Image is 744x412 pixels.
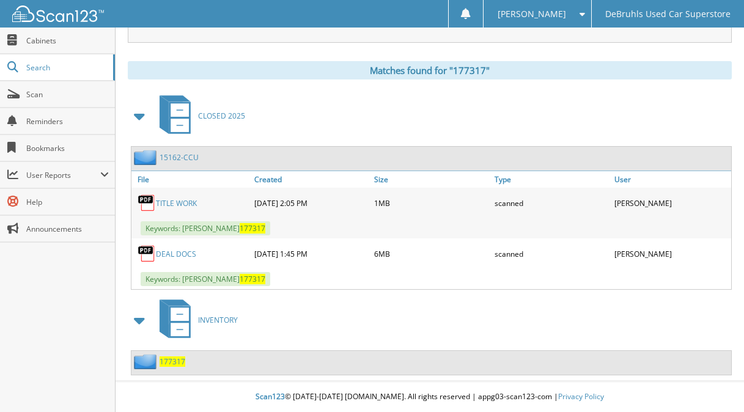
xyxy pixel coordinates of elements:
[141,272,270,286] span: Keywords: [PERSON_NAME]
[138,194,156,212] img: PDF.png
[371,191,491,215] div: 1MB
[198,315,238,325] span: INVENTORY
[160,152,199,163] a: 15162-CCU
[134,354,160,369] img: folder2.png
[128,61,732,79] div: Matches found for "177317"
[26,143,109,153] span: Bookmarks
[240,274,265,284] span: 177317
[251,171,371,188] a: Created
[12,6,104,22] img: scan123-logo-white.svg
[26,35,109,46] span: Cabinets
[558,391,604,402] a: Privacy Policy
[492,191,611,215] div: scanned
[611,191,731,215] div: [PERSON_NAME]
[498,10,566,18] span: [PERSON_NAME]
[371,171,491,188] a: Size
[141,221,270,235] span: Keywords: [PERSON_NAME]
[251,191,371,215] div: [DATE] 2:05 PM
[160,356,185,367] a: 177317
[492,241,611,266] div: scanned
[251,241,371,266] div: [DATE] 1:45 PM
[26,197,109,207] span: Help
[131,171,251,188] a: File
[492,171,611,188] a: Type
[156,249,196,259] a: DEAL DOCS
[26,89,109,100] span: Scan
[138,245,156,263] img: PDF.png
[240,223,265,234] span: 177317
[371,241,491,266] div: 6MB
[156,198,197,208] a: TITLE WORK
[256,391,285,402] span: Scan123
[611,241,731,266] div: [PERSON_NAME]
[611,171,731,188] a: User
[683,353,744,412] iframe: Chat Widget
[134,150,160,165] img: folder2.png
[26,116,109,127] span: Reminders
[605,10,731,18] span: DeBruhls Used Car Superstore
[116,382,744,412] div: © [DATE]-[DATE] [DOMAIN_NAME]. All rights reserved | appg03-scan123-com |
[198,111,245,121] span: CLOSED 2025
[152,296,238,344] a: INVENTORY
[152,92,245,140] a: CLOSED 2025
[26,170,100,180] span: User Reports
[26,224,109,234] span: Announcements
[26,62,107,73] span: Search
